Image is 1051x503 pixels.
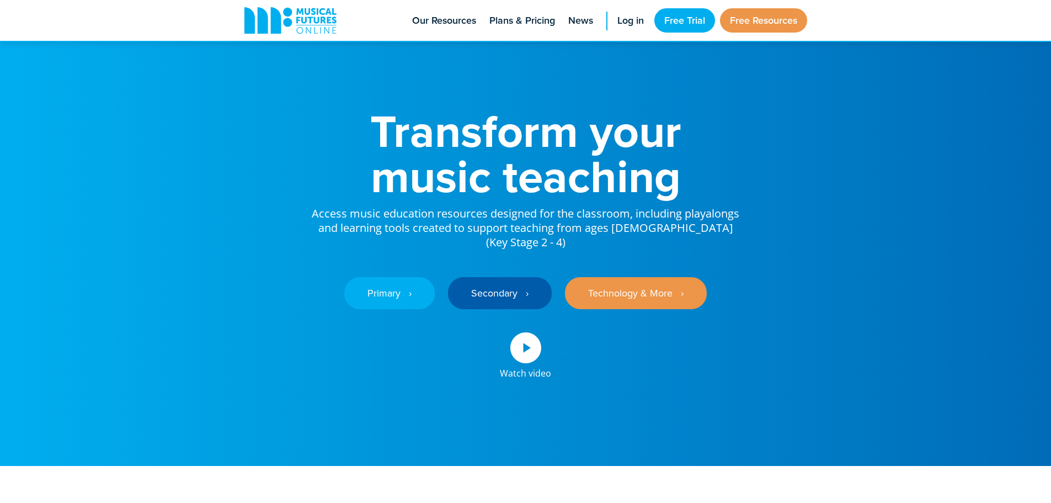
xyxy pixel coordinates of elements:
[311,108,741,199] h1: Transform your music teaching
[489,13,555,28] span: Plans & Pricing
[311,199,741,250] p: Access music education resources designed for the classroom, including playalongs and learning to...
[720,8,807,33] a: Free Resources
[568,13,593,28] span: News
[412,13,476,28] span: Our Resources
[500,363,551,378] div: Watch video
[654,8,715,33] a: Free Trial
[448,277,552,309] a: Secondary ‎‏‏‎ ‎ ›
[617,13,644,28] span: Log in
[565,277,707,309] a: Technology & More ‎‏‏‎ ‎ ›
[344,277,435,309] a: Primary ‎‏‏‎ ‎ ›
